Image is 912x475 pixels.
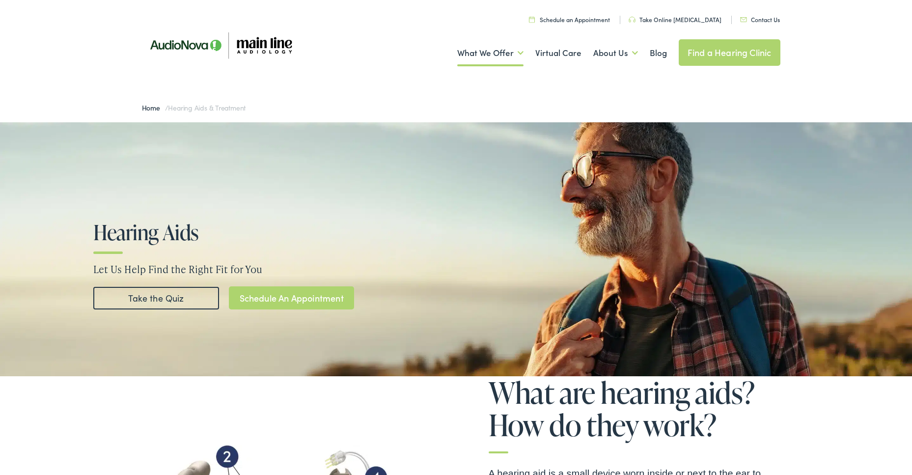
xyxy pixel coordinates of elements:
a: Schedule an Appointment [529,15,610,24]
a: Find a Hearing Clinic [679,39,780,66]
img: utility icon [740,17,747,22]
a: Take the Quiz [93,287,219,309]
a: Contact Us [740,15,780,24]
img: utility icon [529,16,535,23]
a: About Us [593,35,638,71]
span: Hearing Aids & Treatment [168,103,246,112]
span: / [142,103,246,112]
h1: Hearing Aids [93,221,431,244]
a: Virtual Care [535,35,581,71]
p: Let Us Help Find the Right Fit for You [93,262,819,277]
a: Take Online [MEDICAL_DATA] [629,15,721,24]
a: Blog [650,35,667,71]
a: Schedule An Appointment [229,286,354,309]
h2: What are hearing aids? How do they work? [489,376,780,453]
a: Home [142,103,165,112]
img: utility icon [629,17,636,23]
a: What We Offer [457,35,524,71]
